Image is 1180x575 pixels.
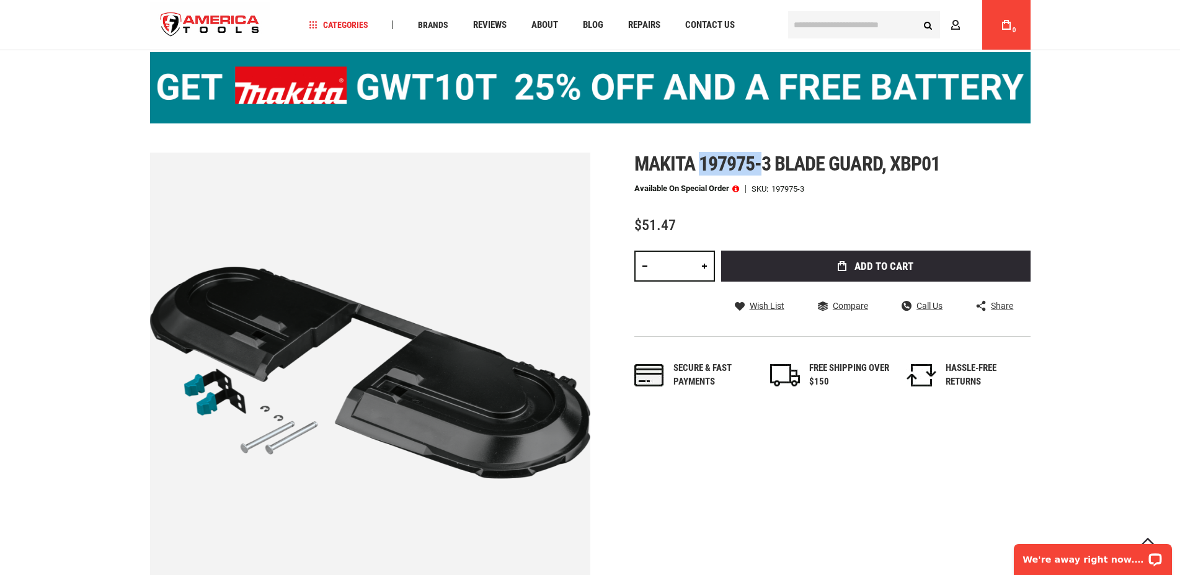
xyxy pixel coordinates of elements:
a: Contact Us [680,17,740,33]
a: Call Us [902,300,943,311]
a: Compare [818,300,868,311]
span: Makita 197975-3 blade guard, xbp01 [634,152,940,176]
a: About [526,17,564,33]
a: Categories [303,17,374,33]
span: $51.47 [634,216,676,234]
span: Blog [583,20,603,30]
img: America Tools [150,2,270,48]
img: BOGO: Buy the Makita® XGT IMpact Wrench (GWT10T), get the BL4040 4ah Battery FREE! [150,52,1031,123]
span: Contact Us [685,20,735,30]
iframe: LiveChat chat widget [1006,536,1180,575]
span: Brands [418,20,448,29]
a: Brands [412,17,454,33]
div: FREE SHIPPING OVER $150 [809,362,890,388]
span: Add to Cart [854,261,913,272]
img: payments [634,364,664,386]
span: Repairs [628,20,660,30]
button: Search [916,13,940,37]
a: Reviews [468,17,512,33]
p: Available on Special Order [634,184,739,193]
span: Call Us [916,301,943,310]
a: store logo [150,2,270,48]
span: Share [991,301,1013,310]
a: Blog [577,17,609,33]
img: shipping [770,364,800,386]
img: returns [907,364,936,386]
div: 197975-3 [771,185,804,193]
span: 0 [1013,27,1016,33]
span: Reviews [473,20,507,30]
span: Wish List [750,301,784,310]
div: HASSLE-FREE RETURNS [946,362,1026,388]
button: Add to Cart [721,251,1031,282]
strong: SKU [752,185,771,193]
span: Compare [833,301,868,310]
a: Repairs [623,17,666,33]
span: Categories [309,20,368,29]
span: About [531,20,558,30]
div: Secure & fast payments [673,362,754,388]
a: Wish List [735,300,784,311]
